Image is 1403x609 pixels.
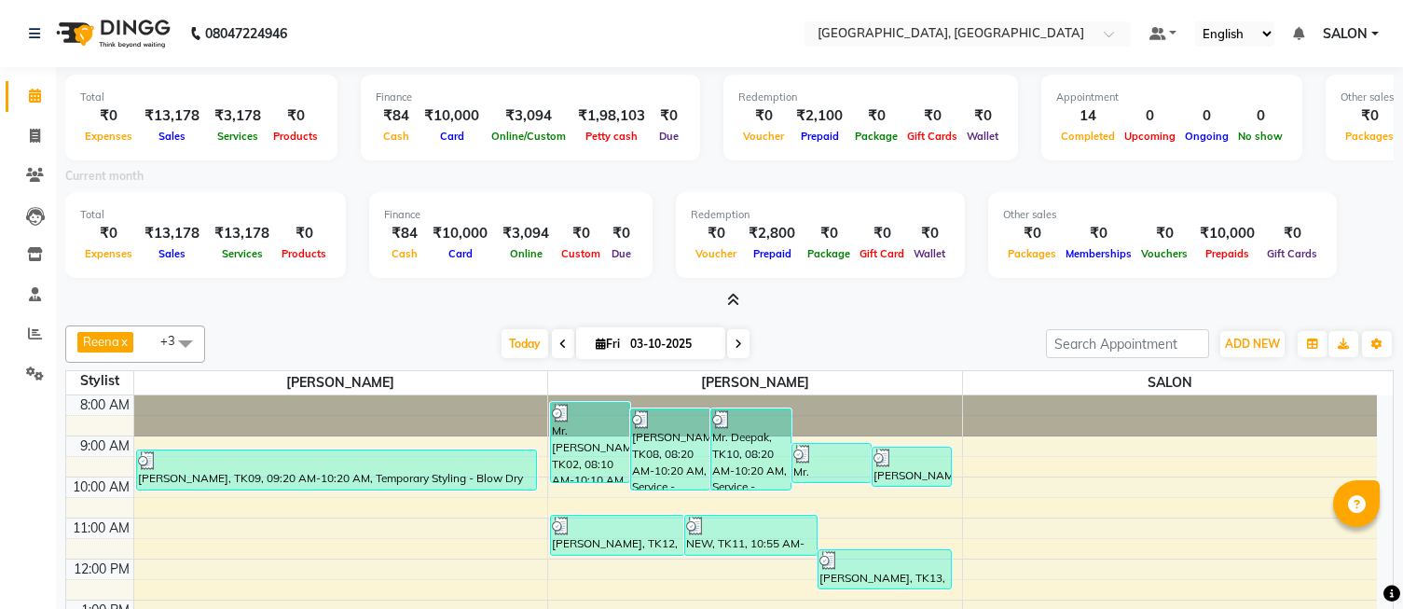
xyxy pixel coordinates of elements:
[963,371,1377,394] span: SALON
[557,247,605,260] span: Custom
[268,130,323,143] span: Products
[1341,130,1398,143] span: Packages
[1341,105,1398,127] div: ₹0
[1003,223,1061,244] div: ₹0
[487,105,571,127] div: ₹3,094
[83,334,119,349] span: Reena
[207,105,268,127] div: ₹3,178
[1323,24,1368,44] span: SALON
[425,223,495,244] div: ₹10,000
[80,223,137,244] div: ₹0
[213,130,263,143] span: Services
[69,478,133,497] div: 10:00 AM
[137,105,207,127] div: ₹13,178
[850,105,902,127] div: ₹0
[631,409,709,490] div: [PERSON_NAME], TK08, 08:20 AM-10:20 AM, Service - [DEMOGRAPHIC_DATA] hair cut,Service - Shave / [...
[154,130,190,143] span: Sales
[1056,90,1287,105] div: Appointment
[417,105,487,127] div: ₹10,000
[48,7,175,60] img: logo
[66,371,133,391] div: Stylist
[160,333,189,348] span: +3
[803,247,855,260] span: Package
[1120,130,1180,143] span: Upcoming
[796,130,844,143] span: Prepaid
[69,519,133,538] div: 11:00 AM
[137,223,207,244] div: ₹13,178
[691,223,741,244] div: ₹0
[207,223,277,244] div: ₹13,178
[581,130,642,143] span: Petty cash
[1120,105,1180,127] div: 0
[1180,130,1233,143] span: Ongoing
[909,223,950,244] div: ₹0
[789,105,850,127] div: ₹2,100
[548,371,962,394] span: [PERSON_NAME]
[277,223,331,244] div: ₹0
[1056,130,1120,143] span: Completed
[487,130,571,143] span: Online/Custom
[217,247,268,260] span: Services
[1262,247,1322,260] span: Gift Cards
[435,130,469,143] span: Card
[607,247,636,260] span: Due
[76,395,133,415] div: 8:00 AM
[654,130,683,143] span: Due
[502,329,548,358] span: Today
[1136,223,1192,244] div: ₹0
[387,247,422,260] span: Cash
[855,223,909,244] div: ₹0
[205,7,287,60] b: 08047224946
[738,130,789,143] span: Voucher
[962,130,1003,143] span: Wallet
[902,105,962,127] div: ₹0
[962,105,1003,127] div: ₹0
[1233,130,1287,143] span: No show
[691,207,950,223] div: Redemption
[625,330,718,358] input: 2025-10-03
[803,223,855,244] div: ₹0
[691,247,741,260] span: Voucher
[1262,223,1322,244] div: ₹0
[80,105,137,127] div: ₹0
[850,130,902,143] span: Package
[818,550,951,588] div: [PERSON_NAME], TK13, 11:45 AM-12:45 PM, Service - Shampoo, Conditioning, Cut And Style
[605,223,638,244] div: ₹0
[80,207,331,223] div: Total
[1056,105,1120,127] div: 14
[792,444,871,482] div: Mr. [PERSON_NAME] N3, TK01, 09:10 AM-10:10 AM, Service - [DEMOGRAPHIC_DATA] hair cut
[154,247,190,260] span: Sales
[80,130,137,143] span: Expenses
[268,105,323,127] div: ₹0
[80,247,137,260] span: Expenses
[384,207,638,223] div: Finance
[741,223,803,244] div: ₹2,800
[80,90,323,105] div: Total
[855,247,909,260] span: Gift Card
[376,90,685,105] div: Finance
[685,516,818,555] div: NEW, TK11, 10:55 AM-11:55 AM, Temporary Styling - Blow Dry
[65,168,144,185] label: Current month
[551,516,683,555] div: [PERSON_NAME], TK12, 10:55 AM-11:55 AM, Service - Shave / [PERSON_NAME] Trim
[376,105,417,127] div: ₹84
[902,130,962,143] span: Gift Cards
[653,105,685,127] div: ₹0
[495,223,557,244] div: ₹3,094
[738,90,1003,105] div: Redemption
[505,247,547,260] span: Online
[591,337,625,351] span: Fri
[909,247,950,260] span: Wallet
[1233,105,1287,127] div: 0
[1061,223,1136,244] div: ₹0
[738,105,789,127] div: ₹0
[134,371,548,394] span: [PERSON_NAME]
[873,448,951,486] div: [PERSON_NAME], TK03, 09:15 AM-10:15 AM, Service - Shave / [PERSON_NAME] Trim
[749,247,796,260] span: Prepaid
[1325,534,1384,590] iframe: chat widget
[1003,207,1322,223] div: Other sales
[76,436,133,456] div: 9:00 AM
[1046,329,1209,358] input: Search Appointment
[571,105,653,127] div: ₹1,98,103
[557,223,605,244] div: ₹0
[277,247,331,260] span: Products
